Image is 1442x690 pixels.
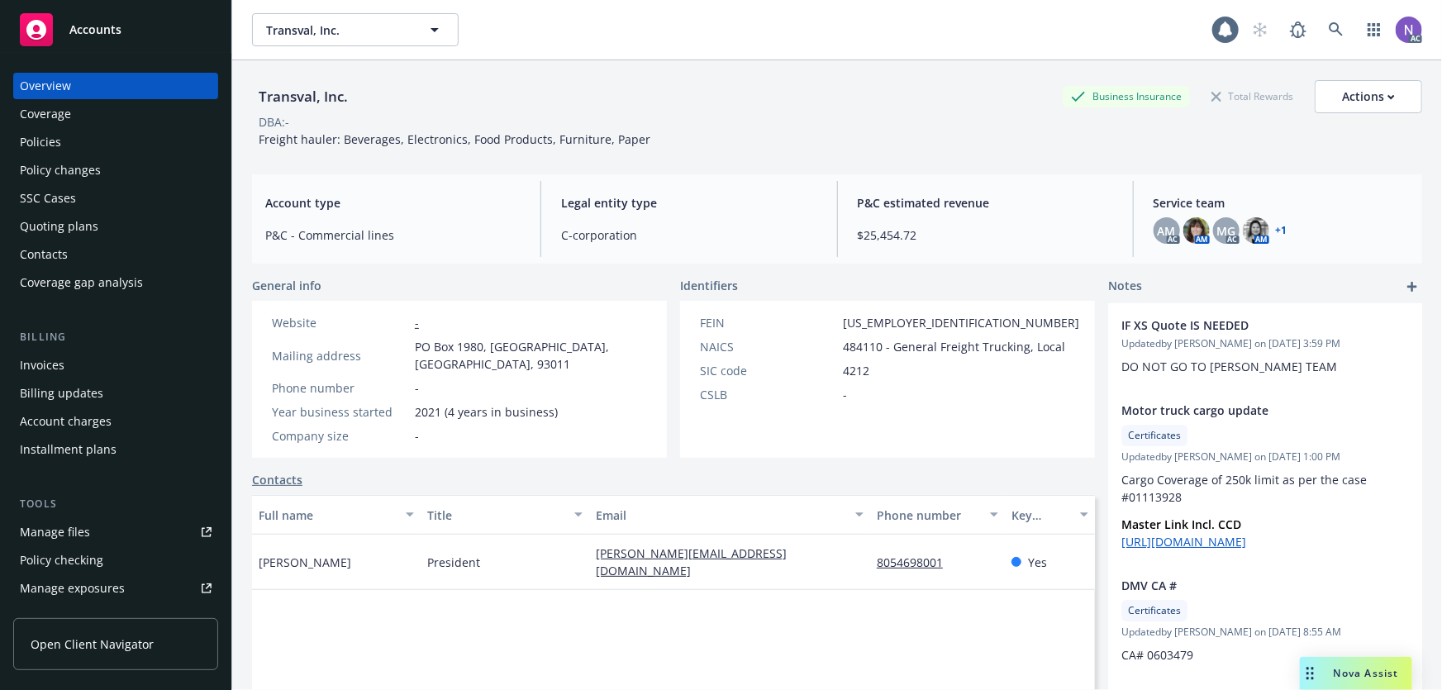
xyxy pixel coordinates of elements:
[415,338,647,373] span: PO Box 1980, [GEOGRAPHIC_DATA], [GEOGRAPHIC_DATA], 93011
[843,386,847,403] span: -
[1121,516,1241,532] strong: Master Link Incl. CCD
[259,554,351,571] span: [PERSON_NAME]
[427,507,564,524] div: Title
[252,13,459,46] button: Transval, Inc.
[1203,86,1302,107] div: Total Rewards
[13,213,218,240] a: Quoting plans
[1342,81,1395,112] div: Actions
[1320,13,1353,46] a: Search
[561,194,816,212] span: Legal entity type
[1300,657,1321,690] div: Drag to move
[1121,577,1366,594] span: DMV CA #
[13,436,218,463] a: Installment plans
[13,101,218,127] a: Coverage
[13,129,218,155] a: Policies
[1216,222,1235,240] span: MG
[13,329,218,345] div: Billing
[877,507,980,524] div: Phone number
[20,380,103,407] div: Billing updates
[272,427,408,445] div: Company size
[1276,226,1287,236] a: +1
[1183,217,1210,244] img: photo
[1243,217,1269,244] img: photo
[20,436,117,463] div: Installment plans
[13,575,218,602] a: Manage exposures
[259,113,289,131] div: DBA: -
[13,7,218,53] a: Accounts
[1396,17,1422,43] img: photo
[1108,303,1422,388] div: IF XS Quote IS NEEDEDUpdatedby [PERSON_NAME] on [DATE] 3:59 PMDO NOT GO TO [PERSON_NAME] TEAM
[13,519,218,545] a: Manage files
[1315,80,1422,113] button: Actions
[13,380,218,407] a: Billing updates
[561,226,816,244] span: C-corporation
[870,495,1005,535] button: Phone number
[13,73,218,99] a: Overview
[252,86,355,107] div: Transval, Inc.
[1121,336,1409,351] span: Updated by [PERSON_NAME] on [DATE] 3:59 PM
[1121,359,1337,374] span: DO NOT GO TO [PERSON_NAME] TEAM
[415,379,419,397] span: -
[1121,316,1366,334] span: IF XS Quote IS NEEDED
[1121,450,1409,464] span: Updated by [PERSON_NAME] on [DATE] 1:00 PM
[20,101,71,127] div: Coverage
[259,131,650,147] span: Freight hauler: Beverages, Electronics, Food Products, Furniture, Paper
[1358,13,1391,46] a: Switch app
[13,603,218,630] a: Manage certificates
[252,471,302,488] a: Contacts
[20,352,64,378] div: Invoices
[680,277,738,294] span: Identifiers
[20,547,103,573] div: Policy checking
[700,314,836,331] div: FEIN
[20,603,128,630] div: Manage certificates
[1128,428,1181,443] span: Certificates
[31,635,154,653] span: Open Client Navigator
[1244,13,1277,46] a: Start snowing
[858,226,1113,244] span: $25,454.72
[20,73,71,99] div: Overview
[877,554,956,570] a: 8054698001
[1158,222,1176,240] span: AM
[13,241,218,268] a: Contacts
[13,408,218,435] a: Account charges
[20,157,101,183] div: Policy changes
[1028,554,1047,571] span: Yes
[1121,534,1246,550] a: [URL][DOMAIN_NAME]
[265,194,521,212] span: Account type
[13,185,218,212] a: SSC Cases
[20,241,68,268] div: Contacts
[272,379,408,397] div: Phone number
[272,347,408,364] div: Mailing address
[1108,564,1422,677] div: DMV CA #CertificatesUpdatedby [PERSON_NAME] on [DATE] 8:55 AMCA# 0603479
[1154,194,1409,212] span: Service team
[858,194,1113,212] span: P&C estimated revenue
[272,314,408,331] div: Website
[13,352,218,378] a: Invoices
[20,408,112,435] div: Account charges
[20,185,76,212] div: SSC Cases
[427,554,480,571] span: President
[1282,13,1315,46] a: Report a Bug
[700,338,836,355] div: NAICS
[700,362,836,379] div: SIC code
[259,507,396,524] div: Full name
[700,386,836,403] div: CSLB
[13,157,218,183] a: Policy changes
[13,269,218,296] a: Coverage gap analysis
[20,575,125,602] div: Manage exposures
[1005,495,1095,535] button: Key contact
[252,495,421,535] button: Full name
[20,519,90,545] div: Manage files
[421,495,589,535] button: Title
[1108,388,1422,564] div: Motor truck cargo updateCertificatesUpdatedby [PERSON_NAME] on [DATE] 1:00 PMCargo Coverage of 25...
[1011,507,1070,524] div: Key contact
[1063,86,1190,107] div: Business Insurance
[13,547,218,573] a: Policy checking
[1334,666,1399,680] span: Nova Assist
[843,338,1065,355] span: 484110 - General Freight Trucking, Local
[843,314,1079,331] span: [US_EMPLOYER_IDENTIFICATION_NUMBER]
[1121,471,1409,506] p: Cargo Coverage of 250k limit as per the case #01113928
[20,129,61,155] div: Policies
[843,362,869,379] span: 4212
